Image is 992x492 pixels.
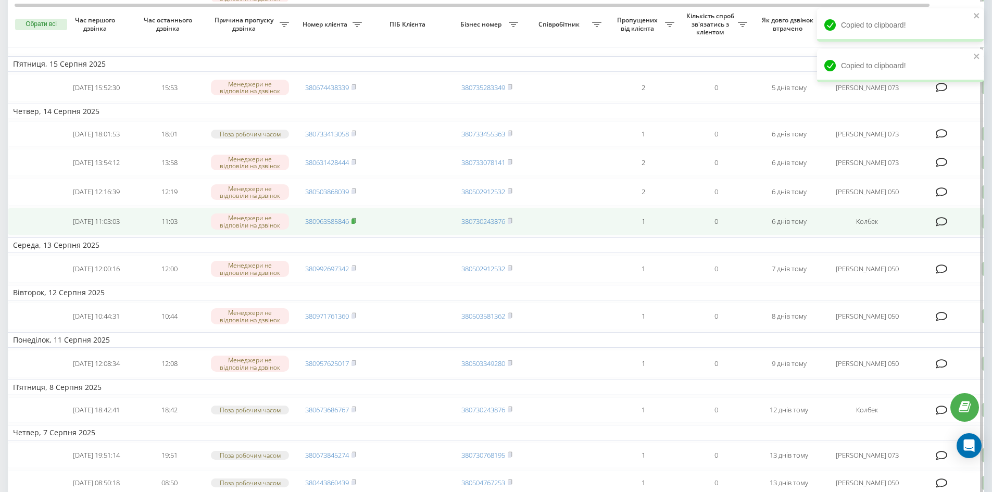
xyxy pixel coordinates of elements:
td: [DATE] 19:51:14 [60,443,133,468]
a: 380503581362 [461,311,505,321]
span: Бізнес номер [456,20,509,29]
a: 380673845274 [305,450,349,460]
td: [DATE] 18:01:53 [60,121,133,147]
td: 13 днів тому [752,443,825,468]
a: 380730768195 [461,450,505,460]
a: 380502912532 [461,264,505,273]
td: Колбек [825,208,909,235]
div: Copied to clipboard! [817,8,984,42]
td: 11:03 [133,208,206,235]
td: 6 днів тому [752,149,825,176]
td: 12 днів тому [752,397,825,423]
td: 5 днів тому [752,74,825,102]
td: [PERSON_NAME] 073 [825,121,909,147]
button: Обрати всі [15,19,67,30]
span: Кількість спроб зв'язатись з клієнтом [685,12,738,36]
td: 1 [607,255,680,283]
td: [PERSON_NAME] 050 [825,350,909,377]
td: 0 [680,397,752,423]
a: 380504767253 [461,478,505,487]
span: Номер клієнта [299,20,353,29]
td: 0 [680,208,752,235]
td: 6 днів тому [752,178,825,206]
button: close [973,52,981,62]
td: 12:08 [133,350,206,377]
td: 1 [607,302,680,330]
td: 1 [607,397,680,423]
td: 0 [680,74,752,102]
td: 15:53 [133,74,206,102]
td: [PERSON_NAME] 073 [825,149,909,176]
td: [DATE] 12:08:34 [60,350,133,377]
td: 0 [680,149,752,176]
a: 380673686767 [305,405,349,414]
a: 380735283349 [461,83,505,92]
div: Менеджери не відповіли на дзвінок [211,356,289,371]
span: Як довго дзвінок втрачено [761,16,817,32]
a: 380730243876 [461,405,505,414]
div: Менеджери не відповіли на дзвінок [211,213,289,229]
td: 0 [680,255,752,283]
div: Поза робочим часом [211,406,289,414]
td: [PERSON_NAME] 050 [825,178,909,206]
td: [DATE] 12:16:39 [60,178,133,206]
div: Менеджери не відповіли на дзвінок [211,184,289,200]
td: 9 днів тому [752,350,825,377]
a: 380502912532 [461,187,505,196]
div: Поза робочим часом [211,478,289,487]
a: 380971761360 [305,311,349,321]
a: 380992697342 [305,264,349,273]
a: 380733078141 [461,158,505,167]
td: 1 [607,443,680,468]
td: 7 днів тому [752,255,825,283]
td: [PERSON_NAME] 073 [825,443,909,468]
td: [PERSON_NAME] 050 [825,302,909,330]
td: 6 днів тому [752,208,825,235]
td: 18:01 [133,121,206,147]
td: [DATE] 18:42:41 [60,397,133,423]
a: 380957625017 [305,359,349,368]
span: ПІБ Клієнта [376,20,442,29]
td: [DATE] 13:54:12 [60,149,133,176]
td: 0 [680,302,752,330]
a: 380733455363 [461,129,505,138]
div: Менеджери не відповіли на дзвінок [211,155,289,170]
td: 12:19 [133,178,206,206]
td: 0 [680,443,752,468]
td: [PERSON_NAME] 050 [825,255,909,283]
td: 12:00 [133,255,206,283]
td: 2 [607,149,680,176]
div: Open Intercom Messenger [957,433,982,458]
a: 380443860439 [305,478,349,487]
td: 2 [607,178,680,206]
td: [DATE] 12:00:16 [60,255,133,283]
div: Поза робочим часом [211,130,289,138]
td: 19:51 [133,443,206,468]
td: 10:44 [133,302,206,330]
td: 1 [607,208,680,235]
td: 8 днів тому [752,302,825,330]
a: 380674438339 [305,83,349,92]
td: 0 [680,121,752,147]
td: 1 [607,350,680,377]
div: Менеджери не відповіли на дзвінок [211,308,289,324]
a: 380503868039 [305,187,349,196]
td: [DATE] 11:03:03 [60,208,133,235]
td: 18:42 [133,397,206,423]
td: 2 [607,74,680,102]
span: Пропущених від клієнта [612,16,665,32]
div: Менеджери не відповіли на дзвінок [211,80,289,95]
a: 380631428444 [305,158,349,167]
span: Причина пропуску дзвінка [211,16,280,32]
span: Час останнього дзвінка [141,16,197,32]
button: close [973,11,981,21]
a: 380503349280 [461,359,505,368]
td: 0 [680,350,752,377]
td: 0 [680,178,752,206]
div: Copied to clipboard! [817,49,984,82]
div: Менеджери не відповіли на дзвінок [211,261,289,276]
td: 13:58 [133,149,206,176]
span: Час першого дзвінка [68,16,124,32]
td: 6 днів тому [752,121,825,147]
div: Поза робочим часом [211,451,289,460]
